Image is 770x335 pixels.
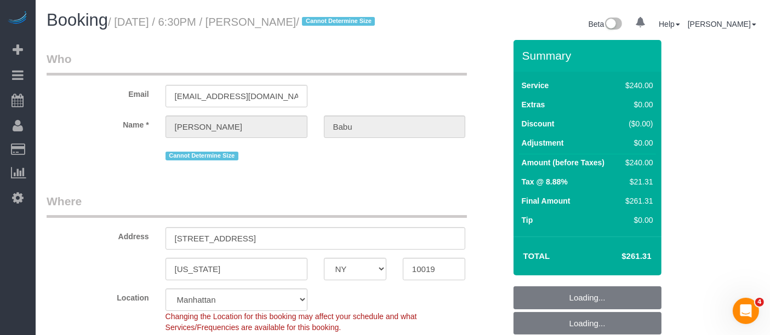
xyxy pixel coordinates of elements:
small: / [DATE] / 6:30PM / [PERSON_NAME] [108,16,378,28]
label: Address [38,227,157,242]
span: Booking [47,10,108,30]
span: Cannot Determine Size [166,152,238,160]
div: $0.00 [621,137,653,148]
label: Name * [38,115,157,130]
div: ($0.00) [621,118,653,129]
label: Location [38,288,157,303]
label: Discount [522,118,555,129]
legend: Where [47,193,467,218]
input: Zip Code [403,258,465,280]
input: Last Name [324,115,466,138]
a: Help [659,20,680,28]
a: Beta [589,20,623,28]
div: $0.00 [621,99,653,110]
span: 4 [755,298,764,307]
div: $240.00 [621,157,653,168]
strong: Total [523,251,550,261]
div: $261.31 [621,195,653,206]
label: Email [38,85,157,100]
span: / [296,16,378,28]
img: Automaid Logo [7,11,28,26]
label: Service [522,80,549,91]
h4: $261.31 [589,252,651,261]
div: $240.00 [621,80,653,91]
label: Final Amount [522,195,571,206]
a: [PERSON_NAME] [688,20,756,28]
span: Changing the Location for this booking may affect your schedule and what Services/Frequencies are... [166,312,417,332]
label: Tax @ 8.88% [522,176,568,187]
span: Cannot Determine Size [302,17,375,26]
iframe: Intercom live chat [733,298,759,324]
label: Extras [522,99,545,110]
div: $21.31 [621,176,653,187]
input: Email [166,85,307,107]
div: $0.00 [621,215,653,226]
img: New interface [604,18,622,32]
label: Amount (before Taxes) [522,157,604,168]
label: Adjustment [522,137,564,148]
input: First Name [166,115,307,138]
label: Tip [522,215,533,226]
input: City [166,258,307,280]
legend: Who [47,51,467,76]
h3: Summary [522,49,656,62]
